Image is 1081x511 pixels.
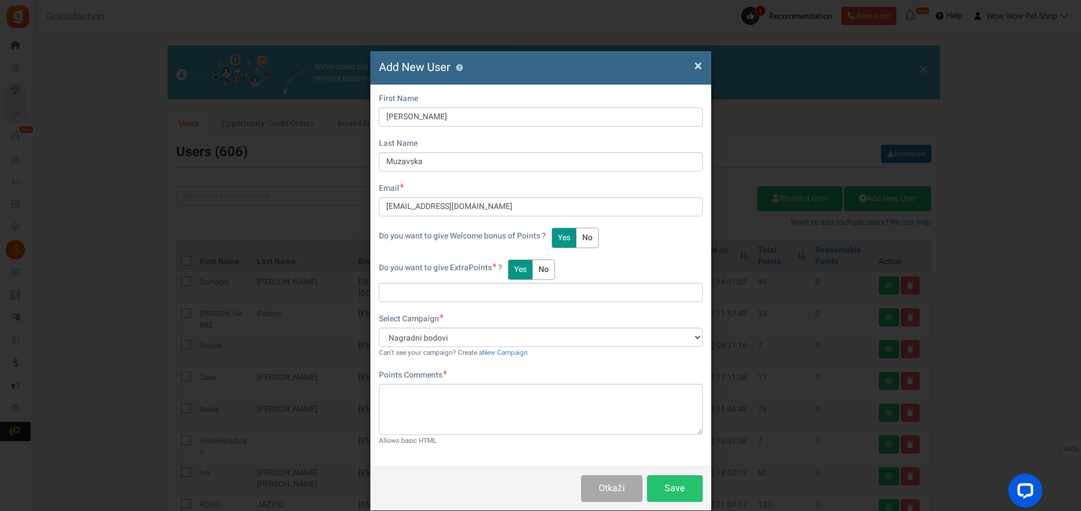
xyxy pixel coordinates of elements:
[379,138,418,149] label: Last Name
[379,313,444,325] label: Select Campaign
[379,231,546,242] label: Do you want to give Welcome bonus of Points ?
[482,348,528,358] a: New Campaign
[456,64,464,72] button: ?
[694,55,702,77] span: ×
[498,262,502,274] span: ?
[508,259,533,280] button: Yes
[647,475,703,502] button: Save
[379,59,450,76] span: Add New User
[532,259,555,280] button: No
[379,183,404,194] label: Email
[379,93,418,104] label: First Name
[379,348,528,358] small: Can't see your campaign? Create a
[576,228,599,248] button: No
[379,262,502,274] label: Points
[581,475,642,502] button: Otkaži
[552,228,577,248] button: Yes
[379,370,447,381] label: Points Comments
[379,262,469,274] span: Do you want to give Extra
[379,436,436,446] small: Allows basic HTML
